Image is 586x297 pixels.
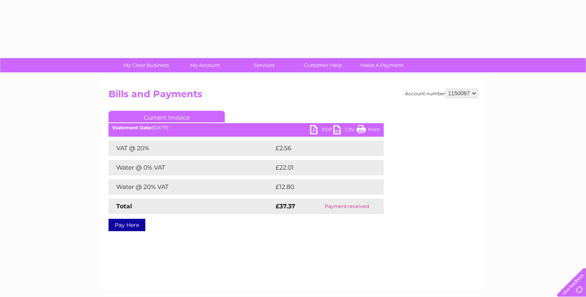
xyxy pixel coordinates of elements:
[405,89,477,98] div: Account number
[109,125,384,130] div: [DATE]
[274,160,367,175] td: £22.01
[310,199,384,214] td: Payment received
[291,58,355,72] a: Customer Help
[173,58,237,72] a: My Account
[310,125,333,136] a: PDF
[112,125,152,130] b: Statement Date:
[114,58,178,72] a: My Clear Business
[276,203,295,210] strong: £37.37
[357,125,380,136] a: Print
[274,179,367,195] td: £12.80
[109,141,274,156] td: VAT @ 20%
[109,219,145,231] a: Pay Here
[350,58,414,72] a: Make A Payment
[333,125,357,136] a: CSV
[109,179,274,195] td: Water @ 20% VAT
[109,89,477,103] h2: Bills and Payments
[109,160,274,175] td: Water @ 0% VAT
[116,203,132,210] strong: Total
[109,111,225,122] a: Current Invoice
[274,141,365,156] td: £2.56
[232,58,296,72] a: Services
